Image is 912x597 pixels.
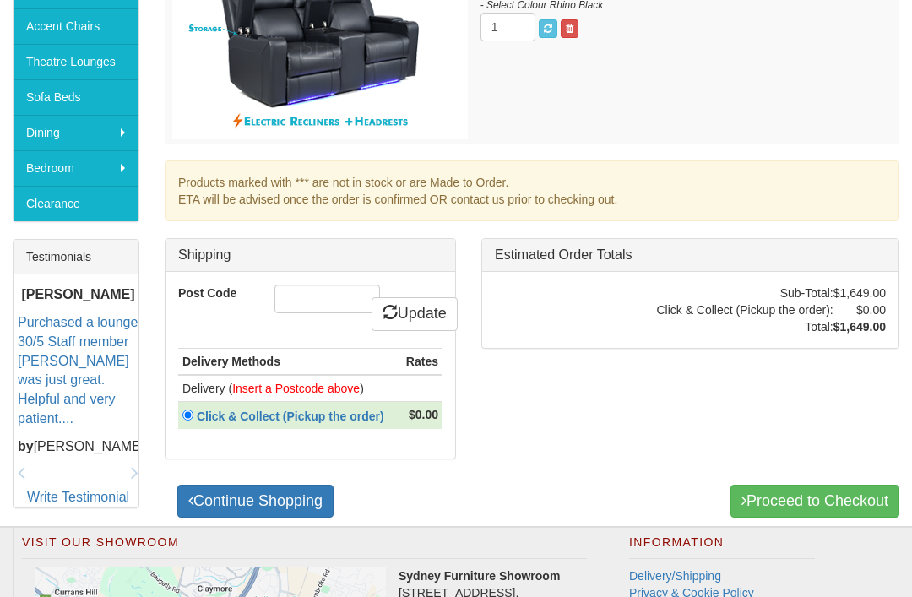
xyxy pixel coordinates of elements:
a: Purchased a lounge 30/5 Staff member [PERSON_NAME] was just great. Helpful and very patient.... [18,314,138,425]
h3: Shipping [178,247,442,263]
a: Accent Chairs [14,8,138,44]
td: Click & Collect (Pickup the order): [656,301,833,318]
a: Dining [14,115,138,150]
h2: Visit Our Showroom [22,536,587,558]
strong: Delivery Methods [182,355,280,368]
h2: Information [629,536,815,558]
label: Post Code [166,285,262,301]
strong: $1,649.00 [833,320,886,334]
td: Sub-Total: [656,285,833,301]
strong: $0.00 [409,408,438,421]
a: Write Testimonial [27,490,129,504]
strong: Sydney Furniture Showroom [399,569,560,583]
a: Continue Shopping [177,485,334,518]
td: Delivery ( ) [178,375,401,402]
font: Insert a Postcode above [232,382,360,395]
a: Delivery/Shipping [629,569,721,583]
strong: Click & Collect (Pickup the order) [197,410,384,423]
strong: Rates [406,355,438,368]
b: [PERSON_NAME] [21,287,134,301]
a: Proceed to Checkout [730,485,899,518]
td: Total: [656,318,833,335]
td: $1,649.00 [833,285,886,301]
p: [PERSON_NAME] [18,437,138,457]
a: Sofa Beds [14,79,138,115]
a: Update [372,297,458,331]
td: $0.00 [833,301,886,318]
h3: Estimated Order Totals [495,247,886,263]
a: Clearance [14,186,138,221]
a: Click & Collect (Pickup the order) [193,410,394,423]
a: Bedroom [14,150,138,186]
b: by [18,439,34,453]
div: Products marked with *** are not in stock or are Made to Order. ETA will be advised once the orde... [165,160,899,221]
a: Theatre Lounges [14,44,138,79]
div: Testimonials [14,240,138,274]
